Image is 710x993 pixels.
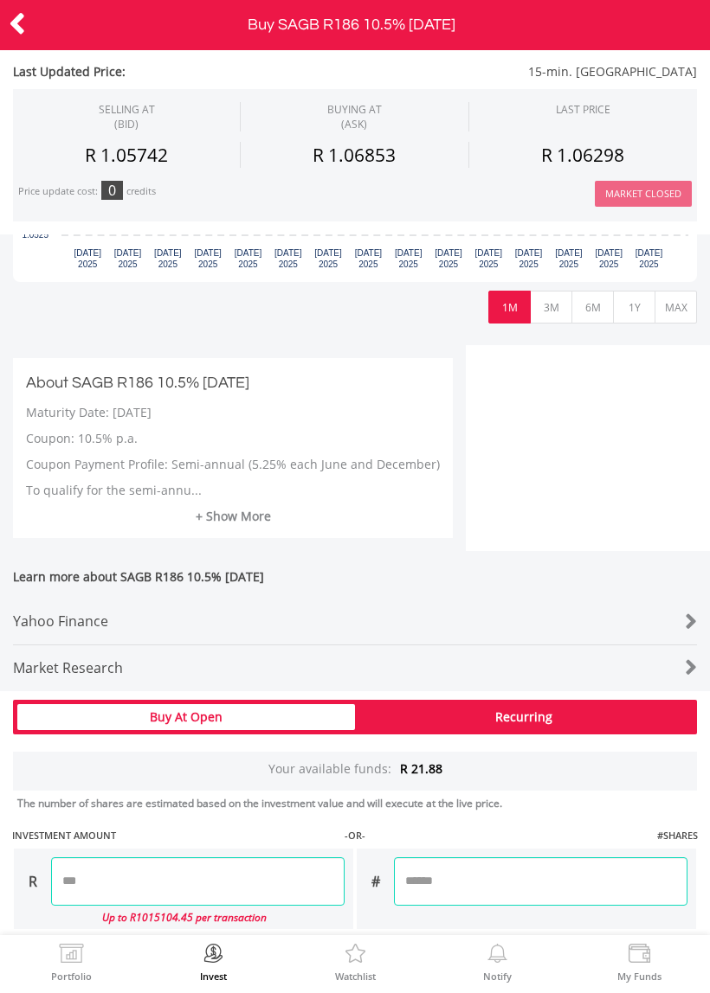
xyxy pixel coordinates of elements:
[298,63,697,80] span: 15-min. [GEOGRAPHIC_DATA]
[355,704,693,730] div: Recurring
[13,645,697,691] a: Market Research
[314,248,342,269] text: [DATE] 2025
[484,944,511,968] img: View Notifications
[26,371,440,395] h3: About SAGB R186 10.5% [DATE]
[626,944,653,968] img: View Funds
[617,944,662,981] a: My Funds
[99,102,155,131] div: SELLING AT
[26,430,440,447] p: Coupon: 10.5% p.a.
[26,456,440,473] p: Coupon Payment Profile: Semi-annual (5.25% each June and December)
[556,102,610,117] div: LAST PRICE
[101,181,123,200] div: 0
[483,971,512,981] label: Notify
[335,971,376,981] label: Watchlist
[14,857,51,906] div: R
[17,796,703,810] div: The number of shares are estimated based on the investment value and will execute at the live price.
[515,248,543,269] text: [DATE] 2025
[617,971,662,981] label: My Funds
[400,760,442,777] span: R 21.88
[13,63,298,80] span: Last Updated Price:
[571,291,614,324] button: 6M
[357,857,394,906] div: #
[655,291,697,324] button: MAX
[13,599,640,644] div: Yahoo Finance
[595,248,623,269] text: [DATE] 2025
[12,829,116,842] label: INVESTMENT AMOUNT
[335,944,376,981] a: Watchlist
[74,248,102,269] text: [DATE] 2025
[435,248,462,269] text: [DATE] 2025
[58,944,85,968] img: View Portfolio
[327,117,382,131] span: (ASK)
[18,185,98,198] div: Price update cost:
[194,248,222,269] text: [DATE] 2025
[530,291,572,324] button: 3M
[99,117,155,131] span: (BID)
[85,143,168,167] span: R 1.05742
[200,944,227,981] a: Invest
[274,248,302,269] text: [DATE] 2025
[51,971,92,981] label: Portfolio
[114,248,142,269] text: [DATE] 2025
[235,248,262,269] text: [DATE] 2025
[126,185,156,198] div: credits
[200,944,227,968] img: Invest Now
[22,230,48,240] text: 1.0525
[636,248,663,269] text: [DATE] 2025
[26,404,440,421] p: Maturity Date: [DATE]
[395,248,423,269] text: [DATE] 2025
[17,704,355,730] div: Buy At Open
[475,248,503,269] text: [DATE] 2025
[313,143,396,167] span: R 1.06853
[200,971,227,981] label: Invest
[555,248,583,269] text: [DATE] 2025
[657,829,698,842] label: #SHARES
[51,944,92,981] a: Portfolio
[327,102,382,131] span: BUYING AT
[154,248,182,269] text: [DATE] 2025
[483,944,512,981] a: Notify
[541,143,624,167] span: R 1.06298
[355,248,383,269] text: [DATE] 2025
[13,599,697,645] a: Yahoo Finance
[595,181,692,208] button: Market Closed
[26,508,440,525] a: + Show More
[14,906,345,929] div: Up to R1015104.45 per transaction
[342,944,369,968] img: Watchlist
[488,291,531,324] button: 1M
[13,752,697,791] div: Your available funds:
[13,645,640,691] div: Market Research
[26,482,440,499] p: To qualify for the semi-annu...
[345,829,365,842] label: -OR-
[613,291,655,324] button: 1Y
[13,568,697,599] span: Learn more about SAGB R186 10.5% [DATE]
